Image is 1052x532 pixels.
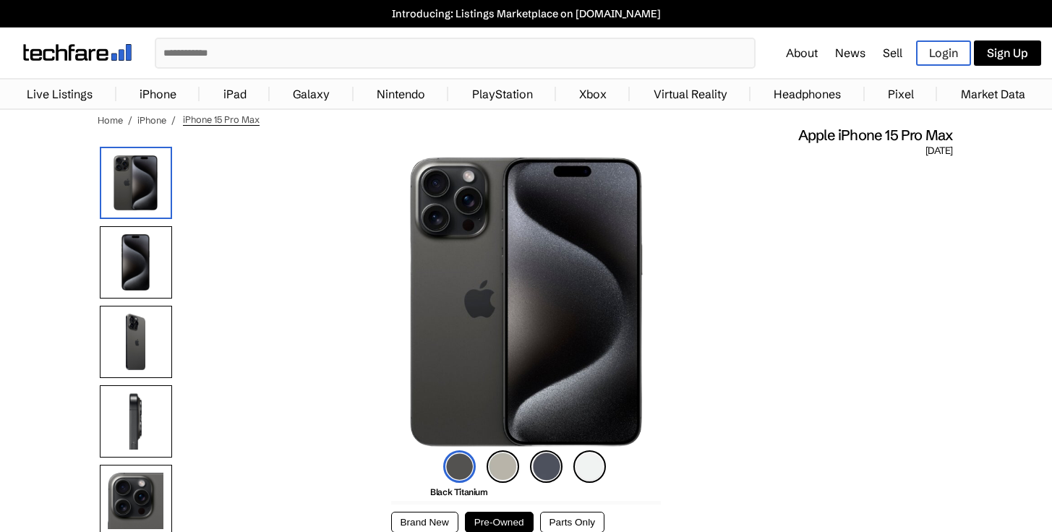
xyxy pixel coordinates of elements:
[369,80,432,108] a: Nintendo
[100,385,172,458] img: Side
[883,46,902,60] a: Sell
[530,450,563,483] img: blue-titanium-icon
[100,147,172,219] img: iPhone 15 Pro Max
[572,80,614,108] a: Xbox
[925,145,952,158] span: [DATE]
[881,80,921,108] a: Pixel
[7,7,1045,20] a: Introducing: Listings Marketplace on [DOMAIN_NAME]
[835,46,865,60] a: News
[766,80,848,108] a: Headphones
[974,40,1041,66] a: Sign Up
[132,80,184,108] a: iPhone
[954,80,1032,108] a: Market Data
[171,114,176,126] span: /
[20,80,100,108] a: Live Listings
[137,114,166,126] a: iPhone
[409,158,643,447] img: iPhone 15 Pro Max
[128,114,132,126] span: /
[786,46,818,60] a: About
[23,44,132,61] img: techfare logo
[100,306,172,378] img: Rear
[465,80,540,108] a: PlayStation
[286,80,337,108] a: Galaxy
[798,126,953,145] span: Apple iPhone 15 Pro Max
[573,450,606,483] img: white-titanium-icon
[916,40,971,66] a: Login
[183,113,260,126] span: iPhone 15 Pro Max
[443,450,476,483] img: black-titanium-icon
[487,450,519,483] img: natural-titanium-icon
[646,80,735,108] a: Virtual Reality
[216,80,254,108] a: iPad
[98,114,123,126] a: Home
[430,486,487,497] span: Black Titanium
[100,226,172,299] img: Front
